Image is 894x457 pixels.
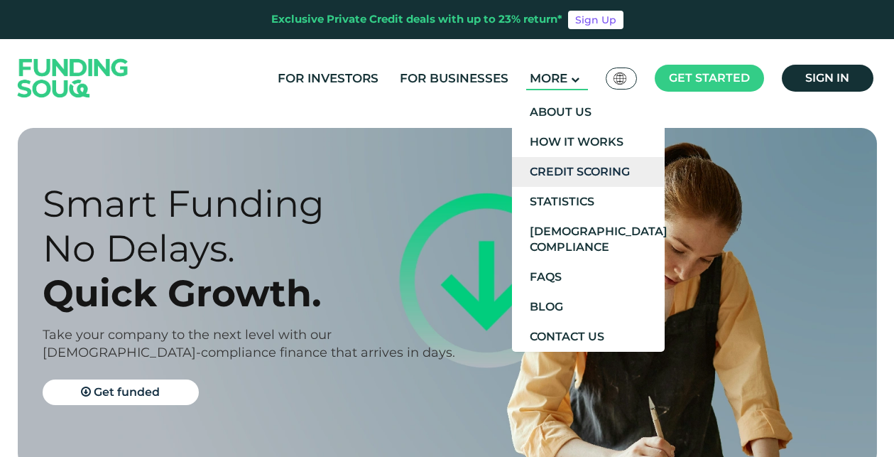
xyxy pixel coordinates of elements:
[512,187,665,217] a: Statistics
[274,67,382,90] a: For Investors
[530,71,567,85] span: More
[43,344,472,362] div: [DEMOGRAPHIC_DATA]-compliance finance that arrives in days.
[568,11,623,29] a: Sign Up
[512,97,665,127] a: About Us
[614,72,626,85] img: SA Flag
[43,226,472,271] div: No Delays.
[782,65,873,92] a: Sign in
[43,271,472,316] div: Quick Growth.
[43,380,199,405] a: Get funded
[512,157,665,187] a: Credit Scoring
[43,326,472,344] div: Take your company to the next level with our
[396,67,512,90] a: For Businesses
[43,181,472,226] div: Smart Funding
[94,385,160,399] span: Get funded
[512,262,665,292] a: FAQs
[512,217,665,262] a: [DEMOGRAPHIC_DATA] Compliance
[669,71,750,85] span: Get started
[4,42,143,114] img: Logo
[512,127,665,157] a: How It Works
[271,11,562,28] div: Exclusive Private Credit deals with up to 23% return*
[512,322,665,352] a: Contact Us
[805,71,849,85] span: Sign in
[512,292,665,322] a: Blog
